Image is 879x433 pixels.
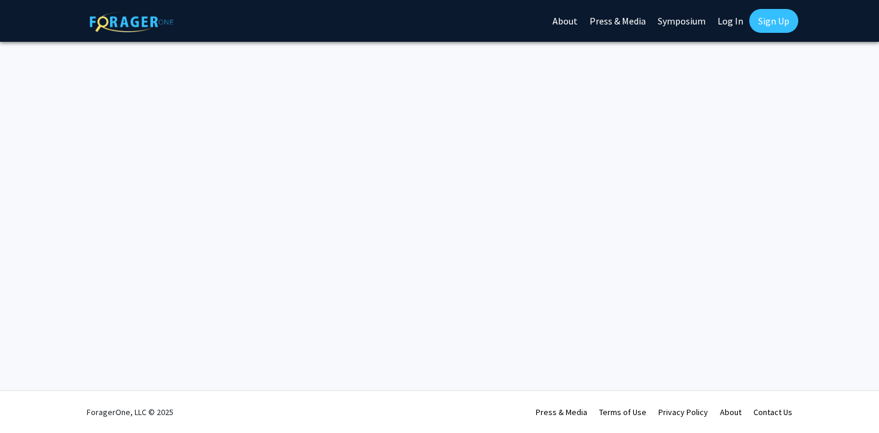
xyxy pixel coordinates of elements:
a: Press & Media [536,407,587,417]
a: Privacy Policy [658,407,708,417]
a: Sign Up [749,9,798,33]
a: Terms of Use [599,407,646,417]
img: ForagerOne Logo [90,11,173,32]
div: ForagerOne, LLC © 2025 [87,391,173,433]
a: Contact Us [753,407,792,417]
a: About [720,407,741,417]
